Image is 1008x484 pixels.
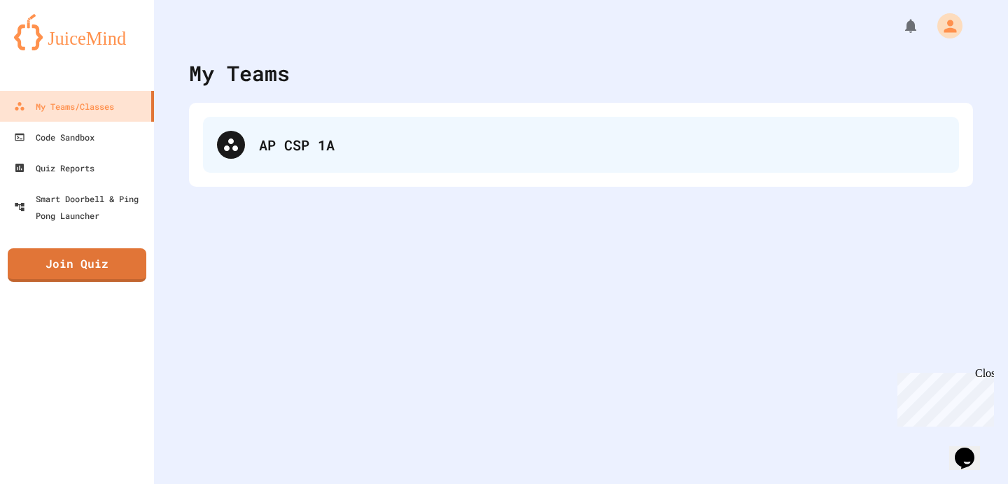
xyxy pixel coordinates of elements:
div: My Account [923,10,966,42]
iframe: chat widget [949,428,994,470]
div: My Notifications [876,14,923,38]
div: AP CSP 1A [203,117,959,173]
div: Smart Doorbell & Ping Pong Launcher [14,190,148,224]
div: My Teams [189,57,290,89]
a: Join Quiz [8,248,146,282]
img: logo-orange.svg [14,14,140,50]
iframe: chat widget [892,367,994,427]
div: Quiz Reports [14,159,94,176]
div: Chat with us now!Close [6,6,97,89]
div: My Teams/Classes [14,98,114,115]
div: Code Sandbox [14,129,94,145]
div: AP CSP 1A [259,134,945,155]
